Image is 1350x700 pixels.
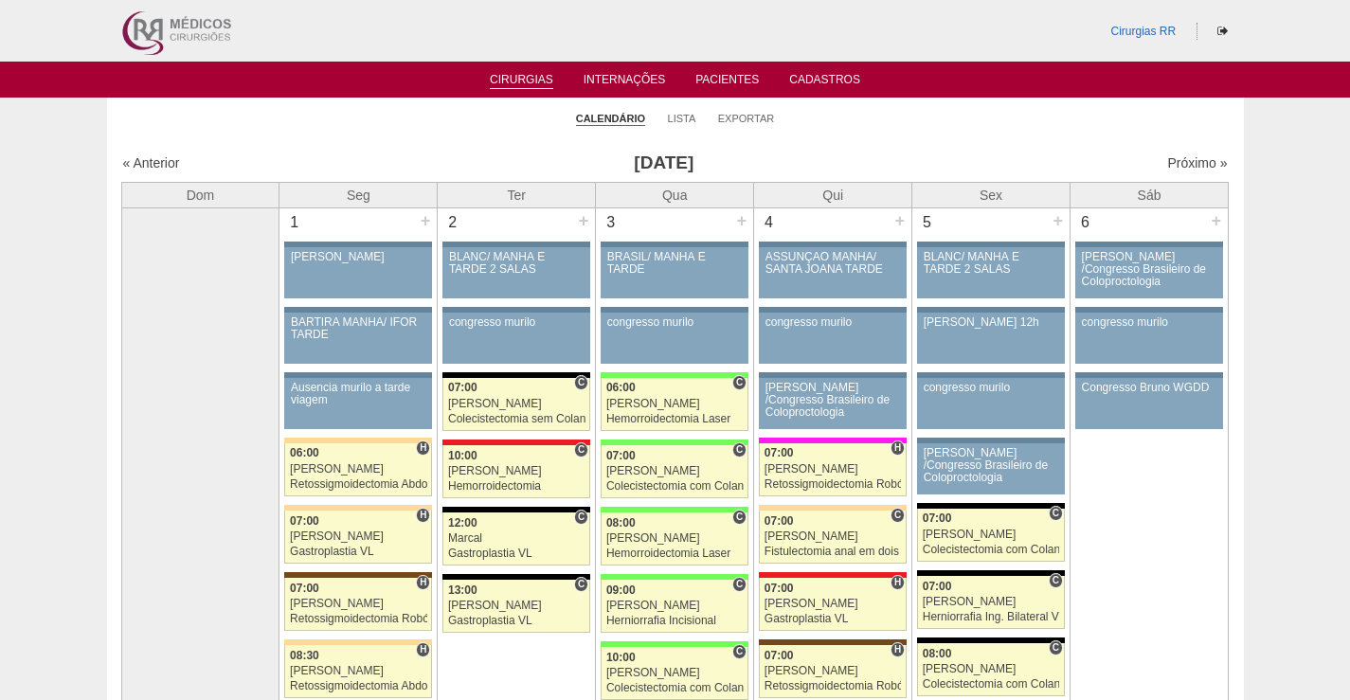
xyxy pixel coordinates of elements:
div: Key: Brasil [601,440,748,445]
div: Key: Pro Matre [759,438,907,443]
a: BRASIL/ MANHÃ E TARDE [601,247,748,298]
a: Ausencia murilo a tarde viagem [284,378,432,429]
div: [PERSON_NAME] /Congresso Brasileiro de Coloproctologia [765,382,901,420]
div: BRASIL/ MANHÃ E TARDE [607,251,743,276]
div: Hemorroidectomia [448,480,585,493]
a: C 07:00 [PERSON_NAME] Colecistectomia sem Colangiografia VL [442,378,590,431]
div: [PERSON_NAME] [923,596,1060,608]
div: Gastroplastia VL [290,546,427,558]
a: [PERSON_NAME] 12h [917,313,1065,364]
div: Herniorrafia Ing. Bilateral VL [923,611,1060,623]
div: [PERSON_NAME] [606,532,744,545]
a: C 09:00 [PERSON_NAME] Herniorrafia Incisional [601,580,748,633]
a: Cirurgias [490,73,553,89]
div: [PERSON_NAME] /Congresso Brasileiro de Coloproctologia [924,447,1059,485]
div: [PERSON_NAME] [290,463,427,476]
span: Consultório [1049,573,1063,588]
div: Key: Santa Joana [759,639,907,645]
span: Consultório [574,442,588,458]
span: 07:00 [765,514,794,528]
a: H 07:00 [PERSON_NAME] Gastroplastia VL [759,578,907,631]
div: congresso murilo [1082,316,1217,329]
div: Key: Blanc [917,637,1065,643]
a: C 07:00 [PERSON_NAME] Colecistectomia com Colangiografia VL [917,509,1065,562]
span: Hospital [416,642,430,657]
div: [PERSON_NAME] [290,598,427,610]
th: Sáb [1071,182,1229,207]
th: Qua [596,182,754,207]
div: Key: Brasil [601,641,748,647]
div: congresso murilo [607,316,743,329]
div: Colecistectomia com Colangiografia VL [923,678,1060,691]
div: Hemorroidectomia Laser [606,413,744,425]
div: Key: Aviso [442,307,590,313]
div: Key: Aviso [442,242,590,247]
div: Key: Blanc [442,574,590,580]
div: Key: Aviso [601,307,748,313]
a: C 08:00 [PERSON_NAME] Colecistectomia com Colangiografia VL [917,643,1065,696]
span: Consultório [732,510,747,525]
th: Qui [754,182,912,207]
span: 09:00 [606,583,636,597]
a: [PERSON_NAME] [284,247,432,298]
div: BARTIRA MANHÃ/ IFOR TARDE [291,316,426,341]
th: Seg [279,182,438,207]
div: Key: Assunção [759,572,907,578]
a: Cirurgias RR [1110,25,1176,38]
span: 10:00 [606,651,636,664]
span: Hospital [891,642,905,657]
div: + [1051,208,1067,233]
a: H 07:00 [PERSON_NAME] Gastroplastia VL [284,511,432,564]
span: 08:00 [606,516,636,529]
th: Dom [121,182,279,207]
div: Key: Aviso [917,242,1065,247]
div: Gastroplastia VL [448,547,585,560]
div: Key: Aviso [759,307,907,313]
div: [PERSON_NAME] /Congresso Brasileiro de Coloproctologia [1082,251,1217,289]
div: Fistulectomia anal em dois tempos [765,546,902,558]
span: 13:00 [448,583,477,597]
div: 3 [596,208,625,237]
a: BARTIRA MANHÃ/ IFOR TARDE [284,313,432,364]
div: [PERSON_NAME] [291,251,426,263]
span: 12:00 [448,516,477,529]
span: Consultório [732,375,747,390]
a: C 12:00 Marcal Gastroplastia VL [442,512,590,565]
span: Consultório [732,577,747,592]
div: Key: Blanc [442,372,590,378]
span: Consultório [574,375,588,390]
span: 07:00 [448,381,477,394]
div: + [892,208,909,233]
a: H 06:00 [PERSON_NAME] Retossigmoidectomia Abdominal VL [284,443,432,496]
th: Ter [438,182,596,207]
div: Colecistectomia sem Colangiografia VL [448,413,585,425]
div: [PERSON_NAME] [765,463,902,476]
span: Consultório [732,644,747,659]
a: Congresso Bruno WGDD [1075,378,1223,429]
a: Cadastros [789,73,860,92]
span: 06:00 [290,446,319,459]
div: [PERSON_NAME] [448,465,585,477]
div: Key: Aviso [917,438,1065,443]
div: congresso murilo [924,382,1059,394]
div: BLANC/ MANHÃ E TARDE 2 SALAS [924,251,1059,276]
div: [PERSON_NAME] [606,600,744,612]
div: Colecistectomia com Colangiografia VL [923,544,1060,556]
a: H 07:00 [PERSON_NAME] Retossigmoidectomia Robótica [284,578,432,631]
div: Key: Brasil [601,372,748,378]
a: « Anterior [123,155,180,171]
div: Retossigmoidectomia Robótica [765,680,902,692]
div: [PERSON_NAME] [606,667,744,679]
h3: [DATE] [387,150,940,177]
div: congresso murilo [449,316,585,329]
div: Herniorrafia Incisional [606,615,744,627]
div: Key: Aviso [917,307,1065,313]
span: Consultório [1049,506,1063,521]
div: Key: Blanc [917,570,1065,576]
div: Key: Bartira [284,438,432,443]
div: [PERSON_NAME] [290,530,427,543]
div: Key: Blanc [442,507,590,512]
div: Key: Aviso [284,372,432,378]
div: [PERSON_NAME] [290,665,427,677]
span: 07:00 [923,512,952,525]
